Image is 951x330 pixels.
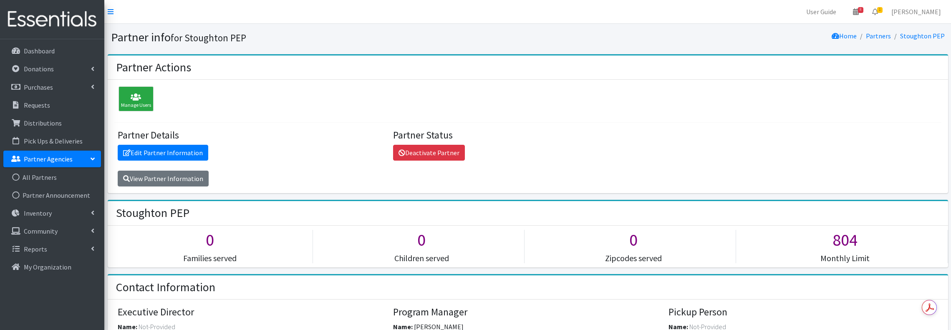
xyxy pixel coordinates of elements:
[3,187,101,204] a: Partner Announcement
[846,3,865,20] a: 8
[3,79,101,96] a: Purchases
[24,209,52,217] p: Inventory
[858,7,863,13] span: 8
[3,223,101,239] a: Community
[24,263,71,271] p: My Organization
[865,3,885,20] a: 1
[3,241,101,257] a: Reports
[24,101,50,109] p: Requests
[24,47,55,55] p: Dashboard
[24,65,54,73] p: Donations
[3,205,101,222] a: Inventory
[3,133,101,149] a: Pick Ups & Deliveries
[3,259,101,275] a: My Organization
[877,7,883,13] span: 1
[3,60,101,77] a: Donations
[24,137,83,145] p: Pick Ups & Deliveries
[3,5,101,33] img: HumanEssentials
[24,83,53,91] p: Purchases
[3,169,101,186] a: All Partners
[24,155,73,163] p: Partner Agencies
[3,115,101,131] a: Distributions
[24,227,58,235] p: Community
[3,151,101,167] a: Partner Agencies
[24,245,47,253] p: Reports
[3,43,101,59] a: Dashboard
[3,97,101,113] a: Requests
[800,3,843,20] a: User Guide
[24,119,62,127] p: Distributions
[885,3,948,20] a: [PERSON_NAME]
